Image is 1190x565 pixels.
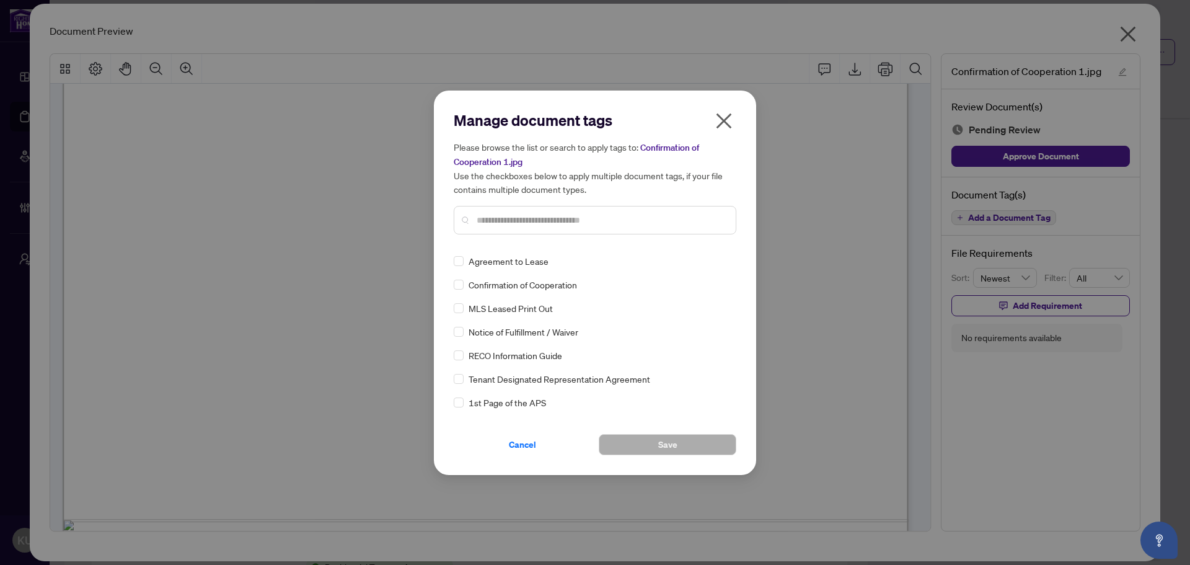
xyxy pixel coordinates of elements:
span: Confirmation of Cooperation 1.jpg [454,142,699,167]
h2: Manage document tags [454,110,736,130]
span: RECO Information Guide [469,349,562,362]
span: Agreement to Lease [469,254,549,268]
button: Cancel [454,434,591,455]
span: Tenant Designated Representation Agreement [469,372,650,386]
span: Confirmation of Cooperation [469,278,577,291]
span: 1st Page of the APS [469,396,546,409]
span: Cancel [509,435,536,455]
button: Save [599,434,736,455]
button: Open asap [1140,522,1178,559]
span: Notice of Fulfillment / Waiver [469,325,578,339]
span: close [714,111,734,131]
span: MLS Leased Print Out [469,301,553,315]
h5: Please browse the list or search to apply tags to: Use the checkboxes below to apply multiple doc... [454,140,736,196]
